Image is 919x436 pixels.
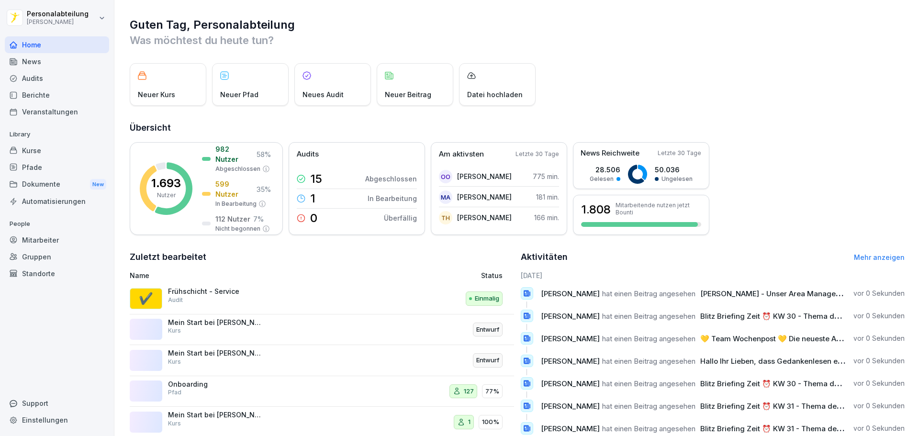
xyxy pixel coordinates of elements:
span: hat einen Beitrag angesehen [602,379,695,388]
div: Einstellungen [5,412,109,428]
a: OnboardingPfad12777% [130,376,514,407]
a: Home [5,36,109,53]
div: MA [439,190,452,204]
span: hat einen Beitrag angesehen [602,312,695,321]
a: Gruppen [5,248,109,265]
p: 15 [310,173,322,185]
h1: Guten Tag, Personalabteilung [130,17,905,33]
p: Mein Start bei [PERSON_NAME] - Personalfragebogen [168,318,264,327]
div: Support [5,395,109,412]
p: 77% [485,387,499,396]
p: Kurs [168,358,181,366]
div: Dokumente [5,176,109,193]
p: vor 0 Sekunden [853,356,905,366]
p: Mein Start bei [PERSON_NAME] - Personalfragebogen [168,411,264,419]
h2: Übersicht [130,121,905,134]
p: Neuer Beitrag [385,89,431,100]
a: Mitarbeiter [5,232,109,248]
p: vor 0 Sekunden [853,401,905,411]
a: Mehr anzeigen [854,253,905,261]
h6: [DATE] [521,270,905,280]
p: Mitarbeitende nutzen jetzt Bounti [616,201,701,216]
p: vor 0 Sekunden [853,424,905,433]
p: [PERSON_NAME] [457,171,512,181]
p: vor 0 Sekunden [853,289,905,298]
div: New [90,179,106,190]
a: News [5,53,109,70]
p: Library [5,127,109,142]
div: TH [439,211,452,224]
p: 1 [468,417,471,427]
p: Entwurf [476,356,499,365]
span: hat einen Beitrag angesehen [602,424,695,433]
p: 100% [482,417,499,427]
span: [PERSON_NAME] [541,357,600,366]
a: Berichte [5,87,109,103]
span: [PERSON_NAME] [541,289,600,298]
p: Nutzer [157,191,176,200]
p: Gelesen [590,175,614,183]
div: Pfade [5,159,109,176]
p: ✔️ [139,290,153,307]
div: Veranstaltungen [5,103,109,120]
a: Mein Start bei [PERSON_NAME] - PersonalfragebogenKursEntwurf [130,345,514,376]
p: [PERSON_NAME] [457,212,512,223]
p: Nicht begonnen [215,224,260,233]
p: 775 min. [533,171,559,181]
p: Was möchtest du heute tun? [130,33,905,48]
h3: 1.808 [581,201,611,218]
p: Audit [168,296,183,304]
a: Automatisierungen [5,193,109,210]
span: [PERSON_NAME] [541,334,600,343]
p: Datei hochladen [467,89,523,100]
span: hat einen Beitrag angesehen [602,402,695,411]
p: Frühschicht - Service [168,287,264,296]
p: vor 0 Sekunden [853,379,905,388]
p: Mein Start bei [PERSON_NAME] - Personalfragebogen [168,349,264,358]
p: 7 % [253,214,264,224]
p: Neuer Kurs [138,89,175,100]
p: Name [130,270,370,280]
p: Onboarding [168,380,264,389]
p: 181 min. [536,192,559,202]
span: [PERSON_NAME] [541,379,600,388]
p: 1.693 [151,178,181,189]
p: Pfad [168,388,181,397]
p: 0 [310,212,317,224]
p: 112 Nutzer [215,214,250,224]
p: Einmalig [475,294,499,303]
div: Standorte [5,265,109,282]
p: Abgeschlossen [365,174,417,184]
span: [PERSON_NAME] [541,402,600,411]
p: [PERSON_NAME] [27,19,89,25]
p: 127 [464,387,474,396]
span: hat einen Beitrag angesehen [602,334,695,343]
p: [PERSON_NAME] [457,192,512,202]
p: News Reichweite [581,148,639,159]
p: Abgeschlossen [215,165,260,173]
a: Kurse [5,142,109,159]
p: Ungelesen [661,175,693,183]
p: 50.036 [655,165,693,175]
a: DokumenteNew [5,176,109,193]
a: Mein Start bei [PERSON_NAME] - PersonalfragebogenKursEntwurf [130,314,514,346]
a: ✔️Frühschicht - ServiceAuditEinmalig [130,283,514,314]
p: vor 0 Sekunden [853,311,905,321]
span: hat einen Beitrag angesehen [602,357,695,366]
p: Neues Audit [303,89,344,100]
span: [PERSON_NAME] [541,312,600,321]
p: 599 Nutzer [215,179,254,199]
p: 982 Nutzer [215,144,254,164]
p: Personalabteilung [27,10,89,18]
p: In Bearbeitung [215,200,257,208]
p: Status [481,270,503,280]
p: Audits [297,149,319,160]
p: People [5,216,109,232]
p: 58 % [257,149,271,159]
